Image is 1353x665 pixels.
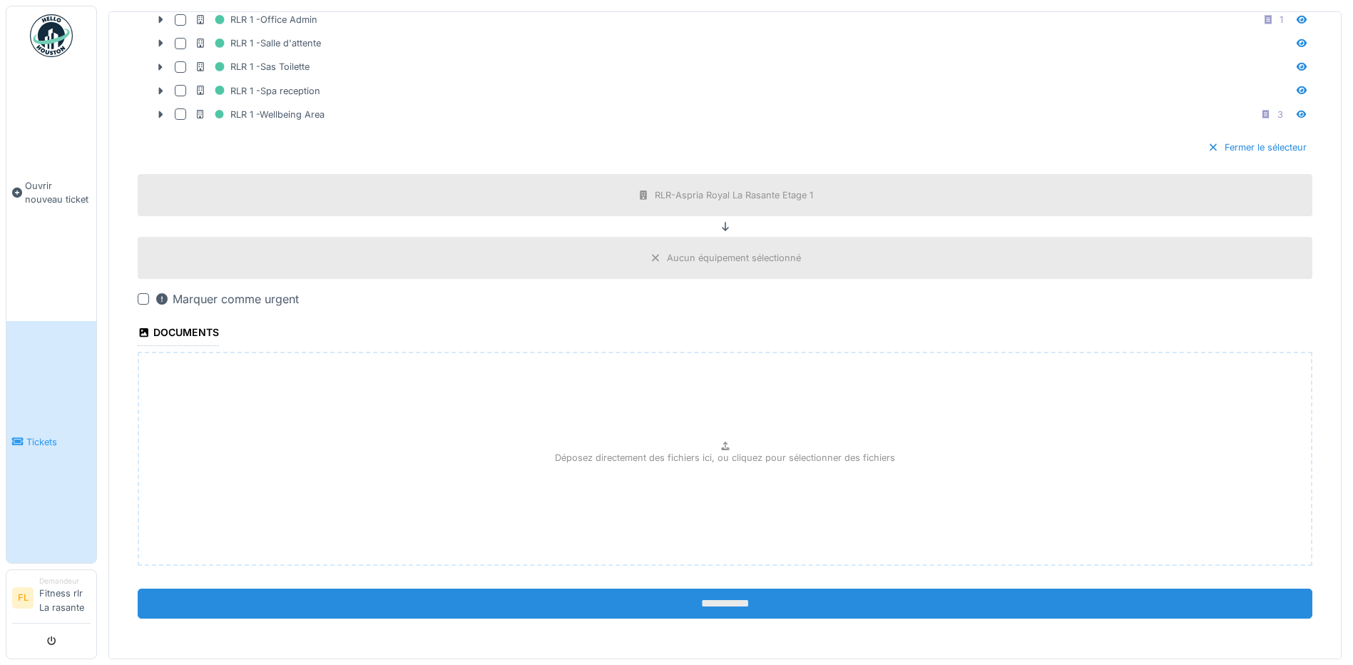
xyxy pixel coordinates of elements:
div: RLR 1 -Wellbeing Area [195,106,325,123]
span: Ouvrir nouveau ticket [25,179,91,206]
div: Fermer le sélecteur [1202,138,1312,157]
div: RLR 1 -Spa reception [195,82,320,100]
span: Tickets [26,435,91,449]
div: Documents [138,322,219,346]
div: RLR 1 -Salle d'attente [195,34,321,52]
div: RLR-Aspria Royal La Rasante Etage 1 [655,188,813,202]
div: 1 [1280,13,1283,26]
div: Demandeur [39,576,91,587]
div: 3 [1277,108,1283,121]
a: Tickets [6,321,96,563]
a: FL DemandeurFitness rlr La rasante [12,576,91,624]
p: Déposez directement des fichiers ici, ou cliquez pour sélectionner des fichiers [555,451,895,465]
li: Fitness rlr La rasante [39,576,91,620]
li: FL [12,587,34,609]
div: Aucun équipement sélectionné [667,251,801,265]
a: Ouvrir nouveau ticket [6,65,96,321]
div: RLR 1 -Office Admin [195,11,317,29]
div: RLR 1 -Sas Toilette [195,58,310,76]
div: Marquer comme urgent [155,290,299,308]
img: Badge_color-CXgf-gQk.svg [30,14,73,57]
